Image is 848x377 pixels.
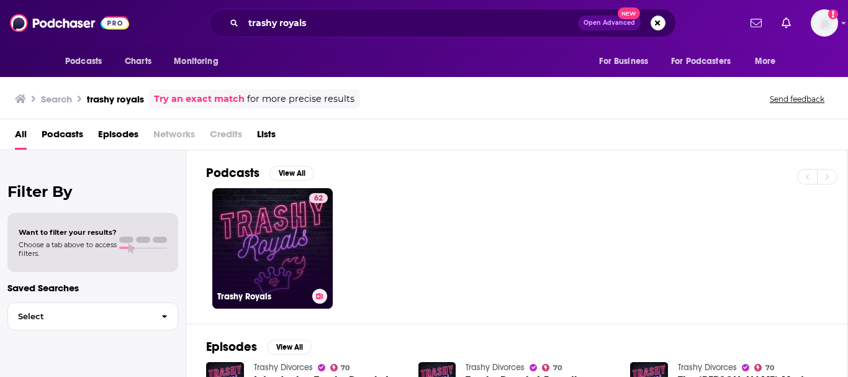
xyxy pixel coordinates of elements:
span: Open Advanced [584,20,635,26]
a: 62Trashy Royals [212,188,333,309]
div: Search podcasts, credits, & more... [209,9,676,37]
button: Select [7,302,178,330]
button: open menu [56,50,118,73]
a: Lists [257,124,276,150]
span: Select [8,312,151,320]
span: Logged in as hconnor [811,9,838,37]
span: 70 [765,365,774,371]
span: Monitoring [174,53,218,70]
a: 70 [542,364,562,371]
button: View All [269,166,314,181]
span: 62 [314,193,323,205]
a: Show notifications dropdown [746,12,767,34]
button: Show profile menu [811,9,838,37]
a: Episodes [98,124,138,150]
button: open menu [746,50,792,73]
a: All [15,124,27,150]
span: Charts [125,53,151,70]
a: Try an exact match [154,92,245,106]
span: For Business [599,53,648,70]
span: Podcasts [65,53,102,70]
span: 70 [553,365,562,371]
span: New [618,7,640,19]
h2: Podcasts [206,165,259,181]
span: for more precise results [247,92,354,106]
img: User Profile [811,9,838,37]
h2: Filter By [7,183,178,201]
h3: trashy royals [87,93,144,105]
a: EpisodesView All [206,339,312,355]
span: Choose a tab above to access filters. [19,240,117,258]
a: Trashy Divorces [254,362,313,373]
svg: Add a profile image [828,9,838,19]
h3: Search [41,93,72,105]
button: View All [267,340,312,355]
img: Podchaser - Follow, Share and Rate Podcasts [10,11,129,35]
p: Saved Searches [7,282,178,294]
a: Trashy Divorces [678,362,737,373]
button: open menu [663,50,749,73]
span: Networks [153,124,195,150]
span: More [755,53,776,70]
a: 62 [309,193,328,203]
a: Trashy Divorces [466,362,525,373]
a: Podcasts [42,124,83,150]
span: Credits [210,124,242,150]
span: 70 [341,365,350,371]
span: For Podcasters [671,53,731,70]
a: Show notifications dropdown [777,12,796,34]
span: Want to filter your results? [19,228,117,237]
a: PodcastsView All [206,165,314,181]
h2: Episodes [206,339,257,355]
a: 70 [330,364,350,371]
input: Search podcasts, credits, & more... [243,13,578,33]
button: open menu [165,50,234,73]
button: open menu [590,50,664,73]
a: Charts [117,50,159,73]
h3: Trashy Royals [217,291,307,302]
button: Send feedback [766,94,828,104]
a: 70 [754,364,774,371]
button: Open AdvancedNew [578,16,641,30]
